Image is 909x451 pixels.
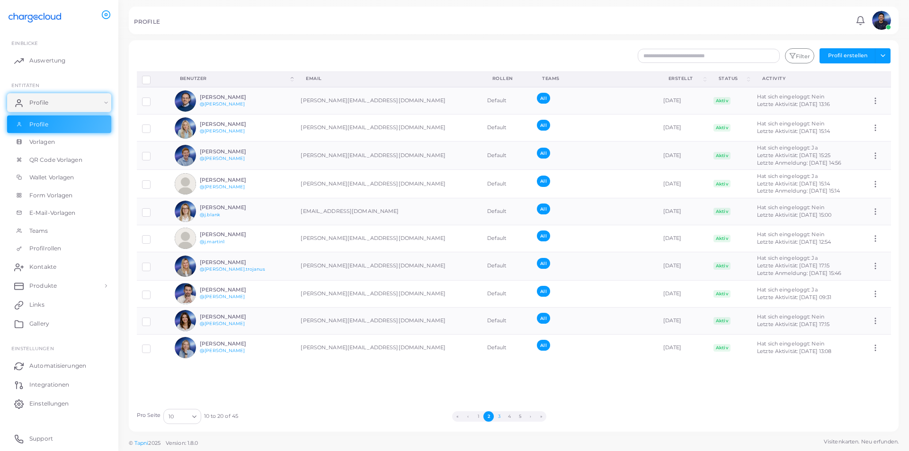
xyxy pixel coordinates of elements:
[757,173,818,179] span: Hat sich eingeloggt: Ja
[11,82,39,88] span: ENTITÄTEN
[757,231,824,238] span: Hat sich eingeloggt: Nein
[7,51,111,70] a: Auswertung
[537,230,550,241] span: All
[719,75,745,82] div: Status
[175,173,196,195] img: avatar
[200,177,269,183] h6: [PERSON_NAME]
[295,334,481,361] td: [PERSON_NAME][EMAIL_ADDRESS][DOMAIN_NAME]
[175,283,196,304] img: avatar
[757,321,829,327] span: Letzte Aktivität: [DATE] 17:15
[713,208,731,215] span: Aktiv
[7,257,111,276] a: Kontakte
[137,71,169,87] th: Row-selection
[295,87,481,115] td: [PERSON_NAME][EMAIL_ADDRESS][DOMAIN_NAME]
[175,411,188,422] input: Search for option
[757,204,824,211] span: Hat sich eingeloggt: Nein
[175,117,196,139] img: avatar
[7,375,111,394] a: Integrationen
[658,307,708,334] td: [DATE]
[713,97,731,105] span: Aktiv
[658,198,708,225] td: [DATE]
[7,168,111,186] a: Wallet Vorlagen
[9,9,61,27] img: logo
[542,75,648,82] div: Teams
[537,203,550,214] span: All
[137,412,161,419] label: Pro Seite
[713,235,731,242] span: Aktiv
[295,280,481,307] td: [PERSON_NAME][EMAIL_ADDRESS][DOMAIN_NAME]
[306,75,471,82] div: Email
[757,255,818,261] span: Hat sich eingeloggt: Ja
[757,152,830,159] span: Letzte Aktivität: [DATE] 15:25
[295,252,481,280] td: [PERSON_NAME][EMAIL_ADDRESS][DOMAIN_NAME]
[757,128,830,134] span: Letzte Aktivität: [DATE] 15:14
[295,198,481,225] td: [EMAIL_ADDRESS][DOMAIN_NAME]
[7,93,111,112] a: Profile
[757,340,824,347] span: Hat sich eingeloggt: Nein
[537,313,550,324] span: All
[200,259,269,265] h6: [PERSON_NAME]
[757,187,840,194] span: Letzte Anmeldung: [DATE] 15:14
[29,319,49,328] span: Gallery
[713,124,731,132] span: Aktiv
[200,204,269,211] h6: [PERSON_NAME]
[7,394,111,413] a: Einstellungen
[29,191,72,200] span: Form Vorlagen
[757,212,831,218] span: Letzte Aktivität: [DATE] 15:00
[757,101,830,107] span: Letzte Aktivität: [DATE] 13:16
[200,321,245,326] a: @[PERSON_NAME]
[7,115,111,133] a: Profile
[482,280,532,307] td: Default
[658,141,708,170] td: [DATE]
[482,115,532,141] td: Default
[204,413,239,420] span: 10 to 20 of 45
[757,180,830,187] span: Letzte Aktivität: [DATE] 15:14
[537,258,550,269] span: All
[200,94,269,100] h6: [PERSON_NAME]
[200,184,245,189] a: @[PERSON_NAME]
[200,348,245,353] a: @[PERSON_NAME]
[200,294,245,299] a: @[PERSON_NAME]
[713,317,731,325] span: Aktiv
[295,225,481,252] td: [PERSON_NAME][EMAIL_ADDRESS][DOMAIN_NAME]
[757,144,818,151] span: Hat sich eingeloggt: Ja
[134,440,149,446] a: Tapni
[29,56,65,65] span: Auswertung
[7,186,111,204] a: Form Vorlagen
[200,287,269,293] h6: [PERSON_NAME]
[757,262,829,269] span: Letzte Aktivität: [DATE] 17:15
[166,440,198,446] span: Version: 1.8.0
[473,411,483,422] button: Go to page 1
[824,438,899,446] span: Visitenkarten. Neu erfunden.
[175,228,196,249] img: avatar
[7,222,111,240] a: Teams
[200,156,245,161] a: @[PERSON_NAME]
[504,411,515,422] button: Go to page 4
[658,225,708,252] td: [DATE]
[482,198,532,225] td: Default
[200,149,269,155] h6: [PERSON_NAME]
[29,98,48,107] span: Profile
[757,313,824,320] span: Hat sich eingeloggt: Nein
[175,337,196,358] img: avatar
[658,115,708,141] td: [DATE]
[200,239,224,244] a: @j.martin1
[668,75,702,82] div: Erstellt
[200,121,269,127] h6: [PERSON_NAME]
[713,344,731,352] span: Aktiv
[762,75,856,82] div: activity
[526,411,536,422] button: Go to next page
[537,120,550,131] span: All
[869,11,893,30] a: avatar
[482,307,532,334] td: Default
[295,141,481,170] td: [PERSON_NAME][EMAIL_ADDRESS][DOMAIN_NAME]
[757,159,841,166] span: Letzte Anmeldung: [DATE] 14:56
[11,345,53,351] span: Einstellungen
[29,263,56,271] span: Kontakte
[180,75,289,82] div: Benutzer
[482,334,532,361] td: Default
[175,310,196,331] img: avatar
[29,244,61,253] span: Profilrollen
[175,201,196,222] img: avatar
